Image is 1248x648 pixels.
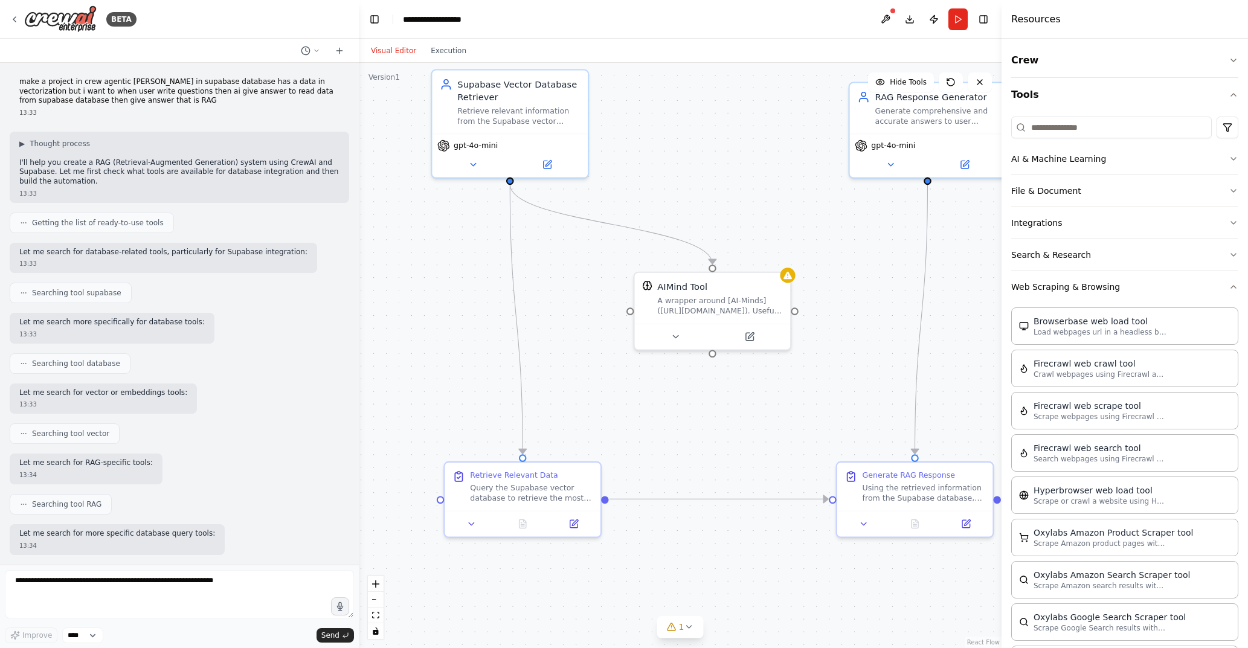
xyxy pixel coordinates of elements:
div: Generate RAG ResponseUsing the retrieved information from the Supabase database, generate a compr... [836,461,994,538]
div: Firecrawl web search tool [1034,442,1166,454]
span: Send [321,630,339,640]
span: Searching tool supabase [32,288,121,298]
div: Oxylabs Amazon Search Scraper tool [1034,569,1190,581]
div: BETA [106,12,137,27]
span: Hide Tools [890,77,927,87]
g: Edge from dcddfa3c-dd96-470d-b899-9f271f760260 to 4042a214-603e-4fdb-8669-2290f3761be0 [909,184,934,454]
g: Edge from 3e31d7cd-6026-4033-937d-7e6ba6a744fc to 4042a214-603e-4fdb-8669-2290f3761be0 [610,493,829,505]
div: 13:33 [19,189,339,198]
span: Searching tool RAG [32,499,101,509]
span: 1 [679,621,684,633]
p: Scrape or crawl a website using Hyperbrowser and return the contents in properly formatted markdo... [1034,496,1166,506]
span: Searching tool database [32,359,120,368]
button: Open in side panel [552,516,596,531]
div: Version 1 [368,72,400,82]
img: FirecrawlScrapeWebsiteTool [1019,406,1029,415]
div: Generate RAG Response [863,470,955,481]
p: Scrape webpages using Firecrawl and return the contents [1034,412,1166,422]
button: Tools [1011,78,1238,112]
div: Generate comprehensive and accurate answers to user questions by synthesizing information retriev... [875,106,998,126]
div: RAG Response Generator [875,91,998,103]
div: 13:34 [19,470,153,480]
g: Edge from b8c2aafa-8d74-43c5-ad6d-619c79412830 to 328463c0-2f05-45ac-bb17-02ebbbe490fc [504,184,719,264]
button: No output available [888,516,942,531]
div: Firecrawl web scrape tool [1034,400,1166,412]
div: Oxylabs Google Search Scraper tool [1034,611,1186,623]
p: make a project in crew agentic [PERSON_NAME] in supabase database has a data in vectorization but... [19,77,339,106]
div: Supabase Vector Database Retriever [457,78,580,103]
button: Web Scraping & Browsing [1011,271,1238,303]
img: OxylabsAmazonProductScraperTool [1019,533,1029,542]
button: Execution [423,43,474,58]
p: Crawl webpages using Firecrawl and return the contents [1034,370,1166,379]
div: RAG Response GeneratorGenerate comprehensive and accurate answers to user questions by synthesizi... [849,82,1007,178]
div: Retrieve relevant information from the Supabase vector database based on user questions. Query th... [457,106,580,126]
img: BrowserbaseLoadTool [1019,321,1029,331]
p: Let me search for database-related tools, particularly for Supabase integration: [19,248,307,257]
button: Click to speak your automation idea [331,597,349,615]
span: gpt-4o-mini [871,141,915,151]
button: Hide left sidebar [366,11,383,28]
p: Load webpages url in a headless browser using Browserbase and return the contents [1034,327,1166,337]
img: FirecrawlCrawlWebsiteTool [1019,364,1029,373]
p: Scrape Amazon search results with Oxylabs Amazon Search Scraper [1034,581,1166,591]
nav: breadcrumb [403,13,462,25]
button: Improve [5,627,57,643]
button: toggle interactivity [368,623,384,639]
img: OxylabsAmazonSearchScraperTool [1019,575,1029,585]
span: Getting the list of ready-to-use tools [32,218,164,228]
div: Retrieve Relevant Data [470,470,558,481]
div: A wrapper around [AI-Minds]([URL][DOMAIN_NAME]). Useful for when you need answers to questions fr... [657,295,782,316]
p: Let me search more specifically for database tools: [19,318,205,327]
button: AI & Machine Learning [1011,143,1238,175]
div: Supabase Vector Database RetrieverRetrieve relevant information from the Supabase vector database... [431,69,589,179]
button: Hide Tools [868,72,934,92]
button: zoom in [368,576,384,592]
div: 13:33 [19,108,339,117]
button: Send [317,628,354,643]
span: Improve [22,630,52,640]
img: Logo [24,5,97,33]
div: 13:34 [19,541,215,550]
p: Scrape Google Search results with Oxylabs Google Search Scraper [1034,623,1166,633]
div: Hyperbrowser web load tool [1034,484,1166,496]
button: Open in side panel [944,516,988,531]
div: Browserbase web load tool [1034,315,1166,327]
img: AIMindTool [642,280,652,290]
img: OxylabsGoogleSearchScraperTool [1019,617,1029,627]
p: Let me search for RAG-specific tools: [19,458,153,468]
button: Integrations [1011,207,1238,239]
div: AIMind Tool [657,280,707,293]
img: FirecrawlSearchTool [1019,448,1029,458]
div: Using the retrieved information from the Supabase database, generate a comprehensive and accurate... [863,483,985,503]
div: 13:33 [19,259,307,268]
button: fit view [368,608,384,623]
div: Firecrawl web crawl tool [1034,358,1166,370]
button: Crew [1011,43,1238,77]
g: Edge from b8c2aafa-8d74-43c5-ad6d-619c79412830 to 3e31d7cd-6026-4033-937d-7e6ba6a744fc [504,184,529,454]
div: AIMindToolAIMind ToolA wrapper around [AI-Minds]([URL][DOMAIN_NAME]). Useful for when you need an... [633,272,791,351]
div: Oxylabs Amazon Product Scraper tool [1034,527,1193,539]
div: Query the Supabase vector database to retrieve the most relevant information for the user's quest... [470,483,593,503]
button: Open in side panel [929,157,1000,172]
p: I'll help you create a RAG (Retrieval-Augmented Generation) system using CrewAI and Supabase. Let... [19,158,339,187]
button: Open in side panel [511,157,582,172]
p: Let me search for vector or embeddings tools: [19,388,187,398]
button: No output available [496,516,550,531]
h4: Resources [1011,12,1061,27]
span: gpt-4o-mini [454,141,498,151]
a: React Flow attribution [967,639,1000,646]
button: Hide right sidebar [975,11,992,28]
button: Switch to previous chat [296,43,325,58]
img: HyperbrowserLoadTool [1019,490,1029,500]
p: Let me search for more specific database query tools: [19,529,215,539]
button: Start a new chat [330,43,349,58]
div: Retrieve Relevant DataQuery the Supabase vector database to retrieve the most relevant informatio... [443,461,602,538]
div: 13:33 [19,400,187,409]
div: React Flow controls [368,576,384,639]
p: Search webpages using Firecrawl and return the results [1034,454,1166,464]
span: ▶ [19,139,25,149]
button: Visual Editor [364,43,423,58]
button: 1 [657,616,704,638]
div: 13:33 [19,330,205,339]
